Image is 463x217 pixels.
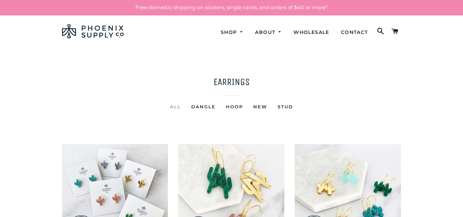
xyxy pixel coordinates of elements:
[216,23,249,41] a: Shop
[186,103,221,111] a: Dangle
[336,23,373,41] a: Contact
[221,103,248,111] a: Hoop
[62,75,401,88] h1: Earrings
[62,24,124,38] img: Phoenix Supply Co.
[250,23,287,41] a: About
[248,103,272,111] a: new
[288,23,334,41] a: Wholesale
[272,103,298,111] a: Stud
[165,103,186,111] a: All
